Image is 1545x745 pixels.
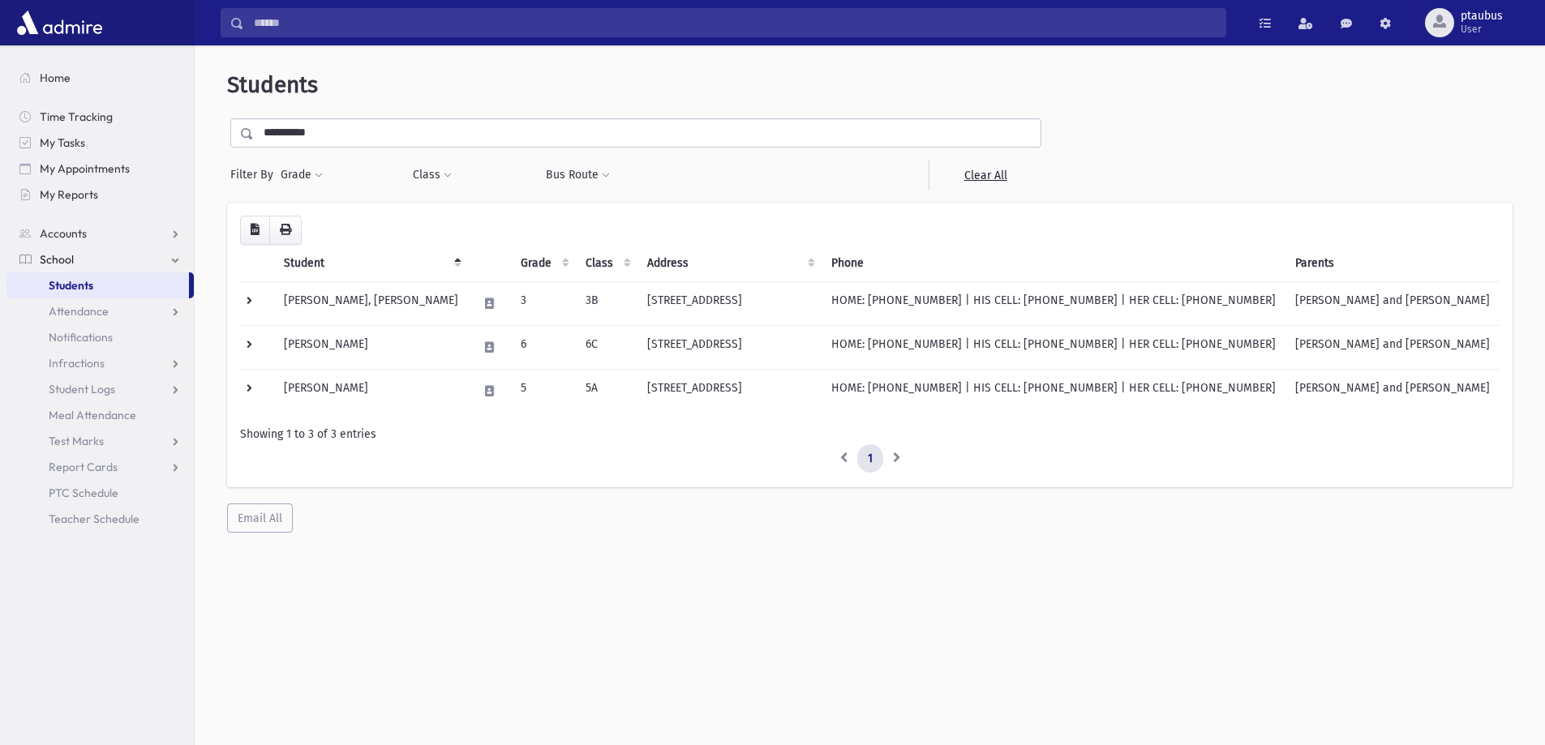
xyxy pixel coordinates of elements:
span: Infractions [49,356,105,370]
button: Grade [280,161,324,190]
td: [PERSON_NAME] [274,369,468,413]
span: Notifications [49,330,113,345]
a: Report Cards [6,454,194,480]
span: Attendance [49,304,109,319]
th: Phone [822,245,1285,282]
span: Home [40,71,71,85]
a: Accounts [6,221,194,246]
span: Teacher Schedule [49,512,139,526]
a: Notifications [6,324,194,350]
td: [STREET_ADDRESS] [637,369,822,413]
th: Address: activate to sort column ascending [637,245,822,282]
td: [PERSON_NAME] [274,325,468,369]
a: My Tasks [6,130,194,156]
a: Time Tracking [6,104,194,130]
th: Grade: activate to sort column ascending [511,245,576,282]
span: Students [49,278,93,293]
span: Report Cards [49,460,118,474]
img: AdmirePro [13,6,106,39]
a: Clear All [929,161,1041,190]
a: PTC Schedule [6,480,194,506]
span: ptaubus [1461,10,1503,23]
a: Student Logs [6,376,194,402]
a: My Reports [6,182,194,208]
a: Test Marks [6,428,194,454]
td: 3B [576,281,637,325]
button: CSV [240,216,270,245]
a: Meal Attendance [6,402,194,428]
span: Meal Attendance [49,408,136,422]
div: Showing 1 to 3 of 3 entries [240,426,1500,443]
th: Parents [1285,245,1500,282]
a: Attendance [6,298,194,324]
span: School [40,252,74,267]
th: Class: activate to sort column ascending [576,245,637,282]
td: [STREET_ADDRESS] [637,281,822,325]
span: My Reports [40,187,98,202]
span: Test Marks [49,434,104,448]
span: My Appointments [40,161,130,176]
span: User [1461,23,1503,36]
td: HOME: [PHONE_NUMBER] | HIS CELL: [PHONE_NUMBER] | HER CELL: [PHONE_NUMBER] [822,325,1285,369]
a: Home [6,65,194,91]
th: Student: activate to sort column descending [274,245,468,282]
a: My Appointments [6,156,194,182]
button: Print [269,216,302,245]
td: 6 [511,325,576,369]
td: [PERSON_NAME] and [PERSON_NAME] [1285,369,1500,413]
span: Filter By [230,166,280,183]
a: Students [6,272,189,298]
span: Time Tracking [40,109,113,124]
td: [PERSON_NAME] and [PERSON_NAME] [1285,281,1500,325]
button: Bus Route [545,161,611,190]
td: [PERSON_NAME], [PERSON_NAME] [274,281,468,325]
span: Students [227,71,318,98]
a: Teacher Schedule [6,506,194,532]
td: 6C [576,325,637,369]
a: School [6,246,194,272]
td: 5 [511,369,576,413]
span: Student Logs [49,382,115,396]
input: Search [244,8,1225,37]
button: Class [412,161,453,190]
span: Accounts [40,226,87,241]
a: Infractions [6,350,194,376]
td: [PERSON_NAME] and [PERSON_NAME] [1285,325,1500,369]
td: [STREET_ADDRESS] [637,325,822,369]
td: HOME: [PHONE_NUMBER] | HIS CELL: [PHONE_NUMBER] | HER CELL: [PHONE_NUMBER] [822,281,1285,325]
a: 1 [857,444,883,473]
td: HOME: [PHONE_NUMBER] | HIS CELL: [PHONE_NUMBER] | HER CELL: [PHONE_NUMBER] [822,369,1285,413]
span: PTC Schedule [49,486,118,500]
td: 5A [576,369,637,413]
button: Email All [227,503,293,533]
span: My Tasks [40,135,85,150]
td: 3 [511,281,576,325]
